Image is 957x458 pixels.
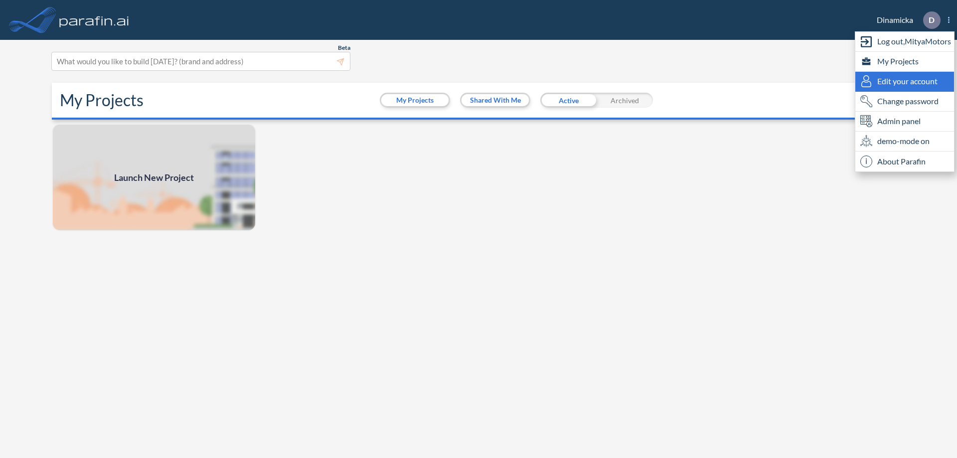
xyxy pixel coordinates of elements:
[860,155,872,167] span: i
[381,94,449,106] button: My Projects
[855,92,954,112] div: Change password
[597,93,653,108] div: Archived
[877,135,930,147] span: demo-mode on
[877,55,919,67] span: My Projects
[877,75,938,87] span: Edit your account
[877,155,926,167] span: About Parafin
[57,10,131,30] img: logo
[855,72,954,92] div: Edit user
[540,93,597,108] div: Active
[855,32,954,52] div: Log out
[338,44,350,52] span: Beta
[114,171,194,184] span: Launch New Project
[877,35,951,47] span: Log out, MityaMotors
[877,115,921,127] span: Admin panel
[877,95,939,107] span: Change password
[855,152,954,171] div: About Parafin
[52,124,256,231] a: Launch New Project
[462,94,529,106] button: Shared With Me
[855,112,954,132] div: Admin panel
[52,124,256,231] img: add
[855,52,954,72] div: My Projects
[862,11,950,29] div: Dinamicka
[855,132,954,152] div: demo-mode on
[60,91,144,110] h2: My Projects
[929,15,935,24] p: D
